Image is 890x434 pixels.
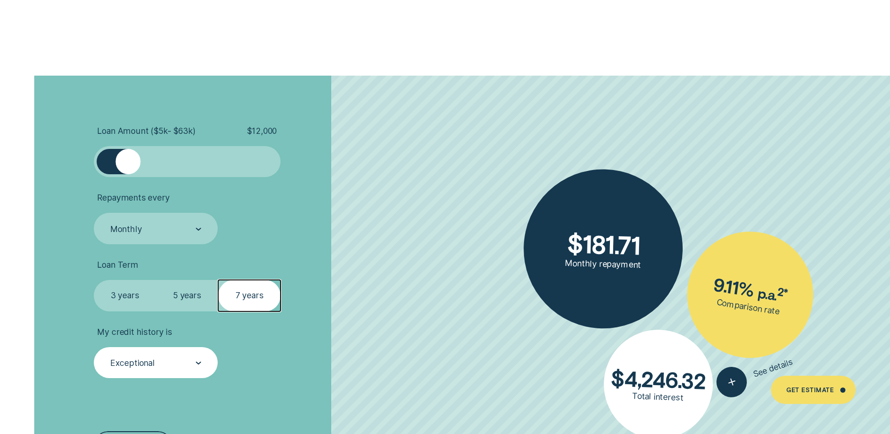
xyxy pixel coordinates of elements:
[97,260,138,270] span: Loan Term
[247,126,277,136] span: $ 12,000
[771,376,856,404] a: Get Estimate
[97,193,169,203] span: Repayments every
[752,357,795,380] span: See details
[110,224,142,234] div: Monthly
[713,347,798,402] button: See details
[156,280,218,311] label: 5 years
[218,280,281,311] label: 7 years
[97,327,172,337] span: My credit history is
[110,358,155,368] div: Exceptional
[97,126,195,136] span: Loan Amount ( $5k - $63k )
[94,280,156,311] label: 3 years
